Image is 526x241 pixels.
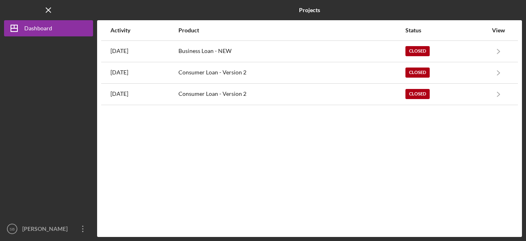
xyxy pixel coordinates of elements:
div: Consumer Loan - Version 2 [178,84,405,104]
button: Dashboard [4,20,93,36]
button: SB[PERSON_NAME] [4,221,93,237]
div: Closed [405,68,430,78]
div: Product [178,27,405,34]
b: Projects [299,7,320,13]
div: Closed [405,46,430,56]
div: Consumer Loan - Version 2 [178,63,405,83]
time: 2024-09-24 13:45 [110,91,128,97]
div: Closed [405,89,430,99]
text: SB [10,227,15,231]
div: Dashboard [24,20,52,38]
div: Business Loan - NEW [178,41,405,61]
div: Activity [110,27,178,34]
div: View [488,27,509,34]
div: Status [405,27,488,34]
div: [PERSON_NAME] [20,221,73,239]
time: 2024-10-12 18:12 [110,69,128,76]
time: 2024-10-14 10:07 [110,48,128,54]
